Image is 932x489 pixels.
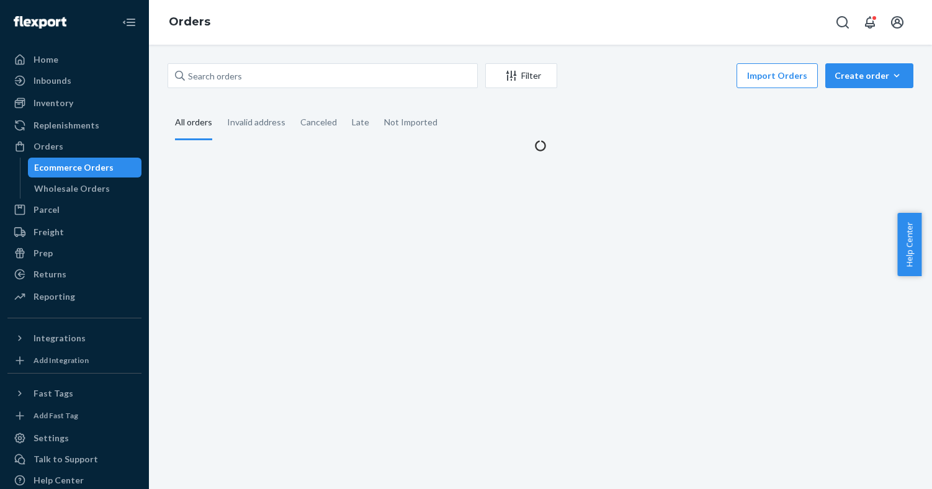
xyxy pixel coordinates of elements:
[34,290,75,303] div: Reporting
[352,106,369,138] div: Late
[7,200,141,220] a: Parcel
[7,243,141,263] a: Prep
[486,70,557,82] div: Filter
[7,449,141,469] a: Talk to Support
[227,106,285,138] div: Invalid address
[835,70,904,82] div: Create order
[175,106,212,140] div: All orders
[7,115,141,135] a: Replenishments
[14,16,66,29] img: Flexport logo
[7,384,141,403] button: Fast Tags
[7,264,141,284] a: Returns
[885,10,910,35] button: Open account menu
[737,63,818,88] button: Import Orders
[117,10,141,35] button: Close Navigation
[34,140,63,153] div: Orders
[34,332,86,344] div: Integrations
[34,474,84,487] div: Help Center
[7,93,141,113] a: Inventory
[169,15,210,29] a: Orders
[300,106,337,138] div: Canceled
[34,182,110,195] div: Wholesale Orders
[384,106,437,138] div: Not Imported
[34,268,66,280] div: Returns
[34,432,69,444] div: Settings
[825,63,913,88] button: Create order
[34,74,71,87] div: Inbounds
[34,387,73,400] div: Fast Tags
[485,63,557,88] button: Filter
[34,247,53,259] div: Prep
[28,179,142,199] a: Wholesale Orders
[897,213,921,276] button: Help Center
[7,71,141,91] a: Inbounds
[34,204,60,216] div: Parcel
[34,410,78,421] div: Add Fast Tag
[830,10,855,35] button: Open Search Box
[858,10,882,35] button: Open notifications
[34,355,89,366] div: Add Integration
[7,50,141,70] a: Home
[28,158,142,177] a: Ecommerce Orders
[168,63,478,88] input: Search orders
[34,226,64,238] div: Freight
[34,161,114,174] div: Ecommerce Orders
[7,428,141,448] a: Settings
[7,287,141,307] a: Reporting
[34,53,58,66] div: Home
[7,328,141,348] button: Integrations
[7,408,141,423] a: Add Fast Tag
[34,453,98,465] div: Talk to Support
[34,97,73,109] div: Inventory
[7,137,141,156] a: Orders
[159,4,220,40] ol: breadcrumbs
[34,119,99,132] div: Replenishments
[7,222,141,242] a: Freight
[7,353,141,368] a: Add Integration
